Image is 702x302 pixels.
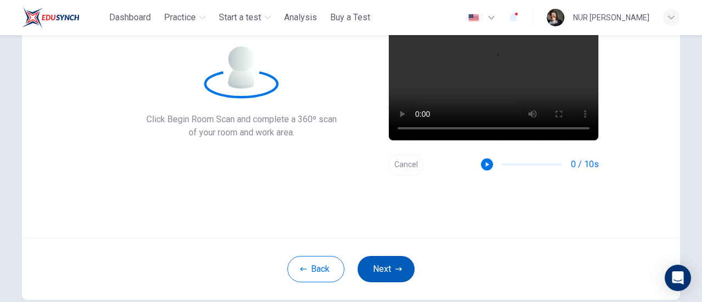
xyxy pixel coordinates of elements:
[146,113,337,126] span: Click Begin Room Scan and complete a 360º scan
[388,154,423,175] button: Cancel
[547,9,564,26] img: Profile picture
[330,11,370,24] span: Buy a Test
[665,265,691,291] div: Open Intercom Messenger
[287,256,344,282] button: Back
[284,11,317,24] span: Analysis
[22,7,80,29] img: ELTC logo
[164,11,196,24] span: Practice
[358,256,415,282] button: Next
[22,7,105,29] a: ELTC logo
[219,11,261,24] span: Start a test
[573,11,649,24] div: NUR [PERSON_NAME]
[109,11,151,24] span: Dashboard
[326,8,375,27] button: Buy a Test
[214,8,275,27] button: Start a test
[105,8,155,27] button: Dashboard
[146,126,337,139] span: of your room and work area.
[571,158,599,171] span: 0 / 10s
[160,8,210,27] button: Practice
[280,8,321,27] button: Analysis
[467,14,480,22] img: en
